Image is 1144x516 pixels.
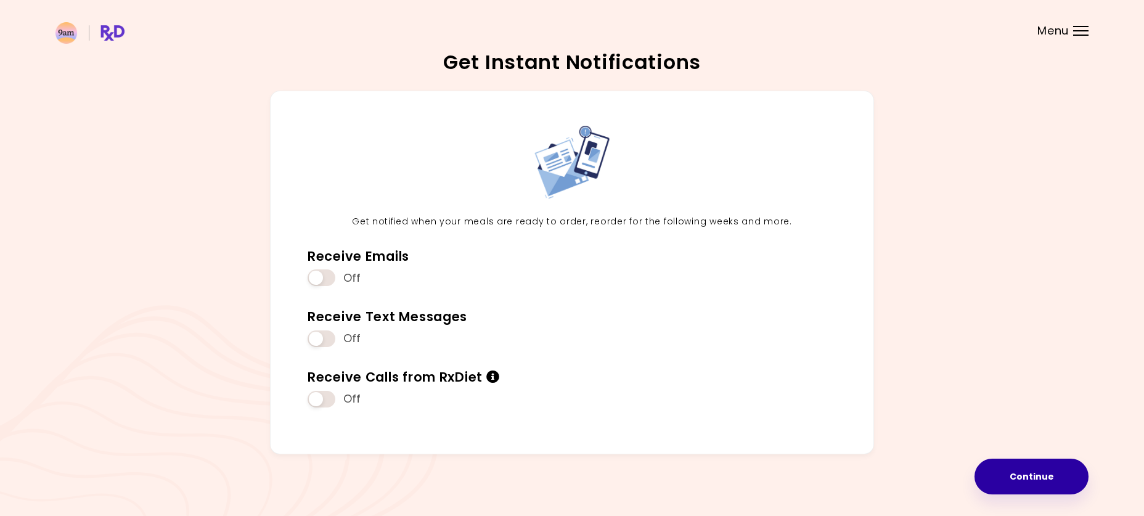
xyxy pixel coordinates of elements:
[308,248,409,264] div: Receive Emails
[55,52,1089,72] h2: Get Instant Notifications
[343,392,361,406] span: Off
[55,22,125,44] img: RxDiet
[1037,25,1069,36] span: Menu
[343,271,361,285] span: Off
[298,215,846,229] p: Get notified when your meals are ready to order, reorder for the following weeks and more.
[343,332,361,346] span: Off
[974,459,1089,494] button: Continue
[308,308,467,325] div: Receive Text Messages
[486,371,500,383] i: Info
[308,369,499,385] div: Receive Calls from RxDiet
